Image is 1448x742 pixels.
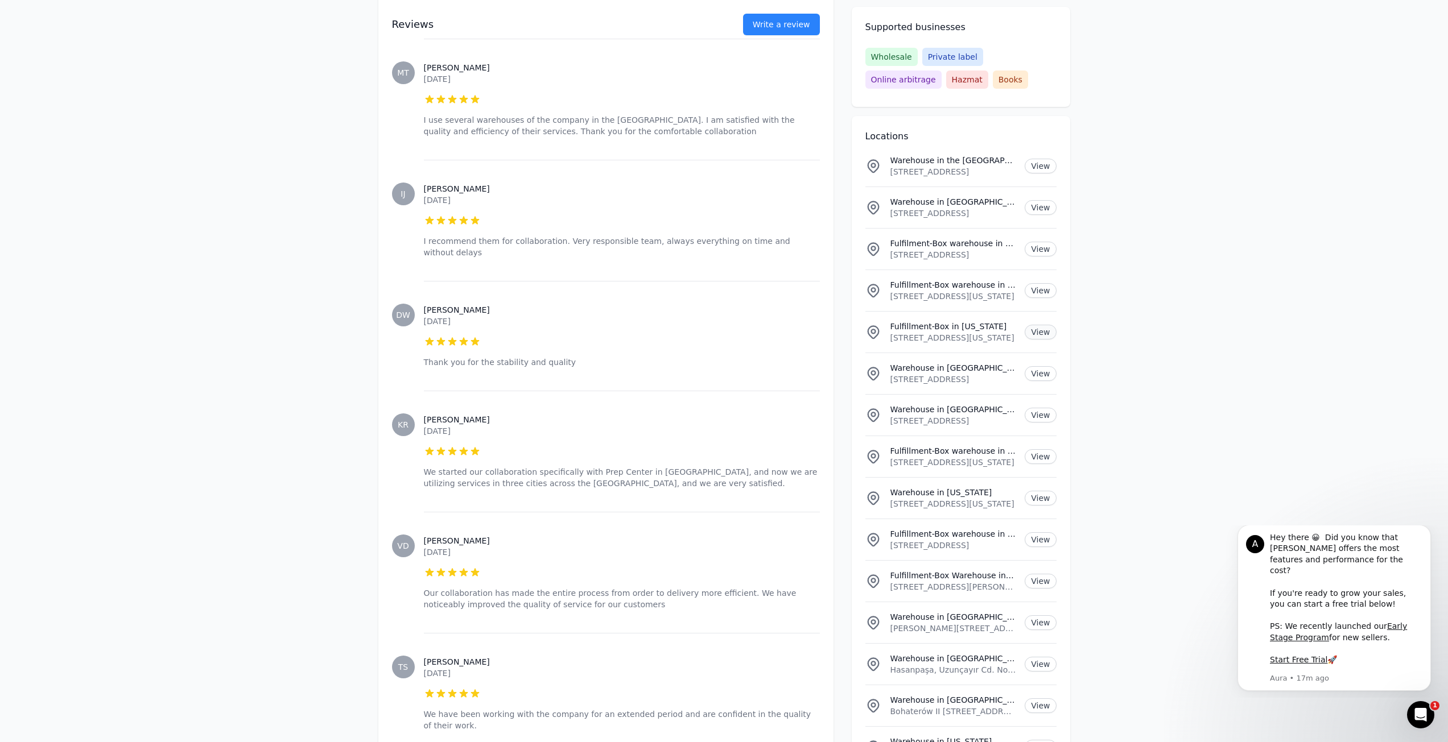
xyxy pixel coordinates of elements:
[424,74,451,84] time: [DATE]
[890,291,1016,302] p: [STREET_ADDRESS][US_STATE]
[398,421,409,429] span: KR
[397,69,409,77] span: MT
[1025,574,1056,588] a: View
[890,528,1016,540] p: Fulfillment-Box warehouse in [GEOGRAPHIC_DATA]
[890,611,1016,623] p: Warehouse in [GEOGRAPHIC_DATA]
[424,535,820,546] h3: [PERSON_NAME]
[946,71,988,89] span: Hazmat
[424,669,451,678] time: [DATE]
[1025,657,1056,671] a: View
[890,487,1016,498] p: Warehouse in [US_STATE]
[890,540,1016,551] p: [STREET_ADDRESS]
[1025,615,1056,630] a: View
[890,155,1016,166] p: Warehouse in the [GEOGRAPHIC_DATA]
[401,190,405,198] span: IJ
[743,14,820,35] a: Write a review
[1025,325,1056,339] a: View
[424,548,451,557] time: [DATE]
[49,7,202,146] div: Message content
[424,587,820,610] p: Our collaboration has made the entire process from order to delivery more efficient. We have noti...
[49,130,107,139] a: Start Free Trial
[1025,698,1056,713] a: View
[890,457,1016,468] p: [STREET_ADDRESS][US_STATE]
[424,708,820,731] p: We have been working with the company for an extended period and are confident in the quality of ...
[424,114,820,137] p: I use several warehouses of the company in the [GEOGRAPHIC_DATA]. I am satisfied with the quality...
[865,20,1057,34] h2: Supported businesses
[890,694,1016,706] p: Warehouse in [GEOGRAPHIC_DATA]
[424,357,820,368] p: Thank you for the stability and quality
[424,466,820,489] p: We started our collaboration specifically with Prep Center in [GEOGRAPHIC_DATA], and now we are u...
[890,362,1016,374] p: Warehouse in [GEOGRAPHIC_DATA]
[49,7,202,140] div: Hey there 😀 Did you know that [PERSON_NAME] offers the most features and performance for the cost...
[424,62,820,73] h3: [PERSON_NAME]
[890,279,1016,291] p: Fulfillment-Box warehouse in [US_STATE] / [US_STATE]
[1025,200,1056,215] a: View
[890,196,1016,208] p: Warehouse in [GEOGRAPHIC_DATA]
[49,148,202,158] p: Message from Aura, sent 17m ago
[398,663,408,671] span: TS
[865,130,1057,143] h2: Locations
[890,415,1016,426] p: [STREET_ADDRESS]
[1025,491,1056,505] a: View
[890,166,1016,177] p: [STREET_ADDRESS]
[1220,525,1448,698] iframe: Intercom notifications message
[890,208,1016,219] p: [STREET_ADDRESS]
[424,426,451,436] time: [DATE]
[890,249,1016,260] p: [STREET_ADDRESS]
[890,374,1016,385] p: [STREET_ADDRESS]
[1430,701,1439,710] span: 1
[1025,283,1056,298] a: View
[1025,159,1056,173] a: View
[865,48,918,66] span: Wholesale
[1407,701,1434,728] iframe: Intercom live chat
[890,332,1016,343] p: [STREET_ADDRESS][US_STATE]
[1025,366,1056,381] a: View
[890,653,1016,664] p: Warehouse in [GEOGRAPHIC_DATA]
[26,10,44,28] div: Profile image for Aura
[424,414,820,425] h3: [PERSON_NAME]
[424,304,820,316] h3: [PERSON_NAME]
[890,238,1016,249] p: Fulfilment-Box warehouse in [GEOGRAPHIC_DATA]
[890,321,1016,332] p: Fulfillment-Box in [US_STATE]
[922,48,983,66] span: Private label
[890,570,1016,581] p: Fulfillment-Box Warehouse in [US_STATE]
[424,235,820,258] p: I recommend them for collaboration. Very responsible team, always everything on time and without ...
[397,542,409,550] span: VD
[890,445,1016,457] p: Fulfillment-Box warehouse in [US_STATE]
[890,498,1016,509] p: [STREET_ADDRESS][US_STATE]
[1025,242,1056,256] a: View
[1025,449,1056,464] a: View
[392,16,707,32] h2: Reviews
[424,656,820,668] h3: [PERSON_NAME]
[890,706,1016,717] p: Bohaterów II [STREET_ADDRESS], Województwo dolnośląskie, 59-900, PL
[424,196,451,205] time: [DATE]
[890,664,1016,675] p: Hasanpaşa, Uzunçayır Cd. No:37, [GEOGRAPHIC_DATA], [GEOGRAPHIC_DATA], 34722, TR
[993,71,1028,89] span: Books
[890,404,1016,415] p: Warehouse in [GEOGRAPHIC_DATA]
[890,581,1016,592] p: [STREET_ADDRESS][PERSON_NAME][US_STATE]
[396,311,410,319] span: DW
[1025,408,1056,422] a: View
[865,71,942,89] span: Online arbitrage
[424,183,820,194] h3: [PERSON_NAME]
[1025,532,1056,547] a: View
[890,623,1016,634] p: [PERSON_NAME][STREET_ADDRESS]
[424,317,451,326] time: [DATE]
[107,130,117,139] b: 🚀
